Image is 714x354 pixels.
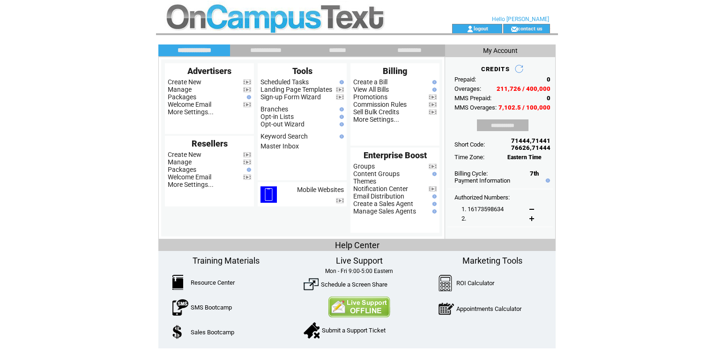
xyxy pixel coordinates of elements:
img: video.png [336,87,344,92]
img: video.png [429,164,437,169]
a: Create New [168,151,201,158]
span: 2. [461,215,466,222]
img: video.png [429,102,437,107]
img: help.gif [337,134,344,139]
a: Create a Sales Agent [353,200,413,207]
a: Packages [168,93,196,101]
span: Time Zone: [454,154,484,161]
span: Eastern Time [507,154,542,161]
img: video.png [243,175,251,180]
span: 211,726 / 400,000 [497,85,550,92]
img: help.gif [337,122,344,126]
img: help.gif [337,80,344,84]
a: Manage Sales Agents [353,207,416,215]
a: Packages [168,166,196,173]
span: Prepaid: [454,76,476,83]
img: video.png [429,186,437,192]
a: Resource Center [191,279,235,286]
a: Groups [353,162,375,170]
a: Create a Bill [353,78,387,86]
a: Sales Bootcamp [191,329,234,336]
span: Advertisers [187,66,231,76]
span: 0 [547,95,550,102]
img: help.gif [337,115,344,119]
img: ResourceCenter.png [172,275,183,290]
a: Mobile Websites [297,186,344,193]
a: More Settings... [168,181,214,188]
img: SalesBootcamp.png [172,325,183,339]
a: Branches [260,105,288,113]
a: Landing Page Templates [260,86,332,93]
span: MMS Prepaid: [454,95,491,102]
a: Opt-in Lists [260,113,294,120]
a: contact us [518,25,543,31]
span: Help Center [335,240,379,250]
a: Payment Information [454,177,510,184]
a: Content Groups [353,170,400,177]
span: Hello [PERSON_NAME] [492,16,549,22]
a: Schedule a Screen Share [321,281,387,288]
span: My Account [483,47,518,54]
a: Sign-up Form Wizard [260,93,321,101]
img: help.gif [245,95,251,99]
img: help.gif [245,168,251,172]
a: Submit a Support Ticket [322,327,386,334]
img: video.png [243,152,251,157]
span: Marketing Tools [462,256,522,265]
a: View All Bills [353,86,389,93]
a: Keyword Search [260,133,308,140]
img: help.gif [543,178,550,183]
img: help.gif [430,202,437,206]
img: SupportTicket.png [304,322,320,339]
span: Tools [292,66,312,76]
span: 0 [547,76,550,83]
span: Overages: [454,85,481,92]
a: More Settings... [353,116,399,123]
a: Email Distribution [353,192,404,200]
img: account_icon.gif [467,25,474,33]
a: Notification Center [353,185,408,192]
img: video.png [243,87,251,92]
img: help.gif [430,209,437,214]
img: mobile-websites.png [260,186,277,203]
span: MMS Overages: [454,104,497,111]
a: logout [474,25,488,31]
img: video.png [336,95,344,100]
a: Welcome Email [168,173,211,181]
img: help.gif [337,107,344,111]
a: Create New [168,78,201,86]
img: help.gif [430,172,437,176]
a: Manage [168,86,192,93]
a: Promotions [353,93,387,101]
img: video.png [429,95,437,100]
span: Billing [383,66,407,76]
img: help.gif [430,88,437,92]
a: More Settings... [168,108,214,116]
img: AppointmentCalc.png [439,301,454,317]
span: Billing Cycle: [454,170,488,177]
a: Welcome Email [168,101,211,108]
img: help.gif [430,194,437,199]
img: ScreenShare.png [304,277,319,292]
span: Enterprise Boost [364,150,427,160]
img: video.png [243,160,251,165]
span: CREDITS [481,66,510,73]
img: video.png [429,110,437,115]
img: video.png [243,80,251,85]
img: Contact Us [328,296,390,317]
img: Calculator.png [439,275,453,291]
a: Themes [353,177,376,185]
span: 7,102.5 / 100,000 [498,104,550,111]
span: 71444,71441 76626,71444 [511,137,550,151]
a: Appointments Calculator [456,305,521,312]
img: help.gif [430,80,437,84]
a: Manage [168,158,192,166]
span: Resellers [192,139,228,148]
a: SMS Bootcamp [191,304,232,311]
span: Live Support [336,256,383,265]
span: Short Code: [454,141,485,148]
img: contact_us_icon.gif [511,25,518,33]
span: Mon - Fri 9:00-5:00 Eastern [325,268,393,274]
a: Sell Bulk Credits [353,108,399,116]
a: Master Inbox [260,142,299,150]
